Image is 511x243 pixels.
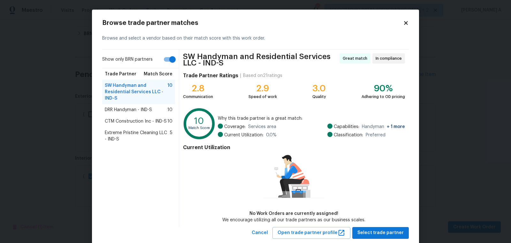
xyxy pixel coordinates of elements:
[183,72,238,79] h4: Trade Partner Ratings
[362,124,405,130] span: Handyman
[252,229,268,237] span: Cancel
[105,107,152,113] span: DRR Handyman - IND-S
[105,82,167,102] span: SW Handyman and Residential Services LLC - IND-S
[183,94,213,100] div: Communication
[357,229,404,237] span: Select trade partner
[102,56,153,63] span: Show only BRN partners
[105,118,167,125] span: CTM Construction Inc - IND-S
[362,85,405,92] div: 90%
[222,217,365,223] div: We encourage utilizing all our trade partners as our business scales.
[194,117,204,125] text: 10
[105,71,136,77] span: Trade Partner
[334,132,363,138] span: Classification:
[224,124,246,130] span: Coverage:
[144,71,172,77] span: Match Score
[362,94,405,100] div: Adhering to OD pricing
[105,130,170,142] span: Extreme Pristine Cleaning LLC - IND-S
[248,85,277,92] div: 2.9
[334,124,359,130] span: Capabilities:
[278,229,345,237] span: Open trade partner profile
[238,72,243,79] div: |
[312,85,326,92] div: 3.0
[387,125,405,129] span: + 1 more
[243,72,282,79] div: Based on 21 ratings
[343,55,370,62] span: Great match
[183,144,405,151] h4: Current Utilization
[183,53,338,66] span: SW Handyman and Residential Services LLC - IND-S
[102,20,403,26] h2: Browse trade partner matches
[248,124,276,130] span: Services area
[222,210,365,217] div: No Work Orders are currently assigned!
[376,55,404,62] span: In compliance
[170,130,172,142] span: 5
[272,227,350,239] button: Open trade partner profile
[352,227,409,239] button: Select trade partner
[167,82,172,102] span: 10
[183,85,213,92] div: 2.8
[312,94,326,100] div: Quality
[188,126,210,130] text: Match Score
[167,118,172,125] span: 10
[366,132,385,138] span: Preferred
[266,132,277,138] span: 0.0 %
[218,115,405,122] span: Why this trade partner is a great match:
[102,27,409,49] div: Browse and select a vendor based on their match score with this work order.
[249,227,271,239] button: Cancel
[224,132,263,138] span: Current Utilization:
[167,107,172,113] span: 10
[248,94,277,100] div: Speed of work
